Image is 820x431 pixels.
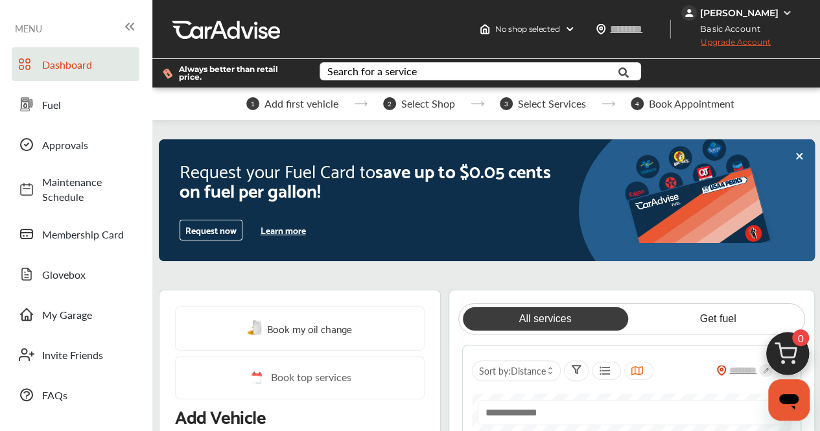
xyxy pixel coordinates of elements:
[518,98,586,110] span: Select Services
[12,168,139,211] a: Maintenance Schedule
[42,57,133,72] span: Dashboard
[479,364,546,377] span: Sort by :
[175,356,425,399] a: Book top services
[683,22,770,36] span: Basic Account
[264,98,338,110] span: Add first vehicle
[565,24,575,34] img: header-down-arrow.9dd2ce7d.svg
[42,97,133,112] span: Fuel
[12,217,139,251] a: Membership Card
[248,369,264,386] img: cal_icon.0803b883.svg
[12,297,139,331] a: My Garage
[681,37,771,53] span: Upgrade Account
[180,154,375,185] span: Request your Fuel Card to
[247,320,264,336] img: oil-change.e5047c97.svg
[12,378,139,412] a: FAQs
[471,101,484,106] img: stepper-arrow.e24c07c6.svg
[383,97,396,110] span: 2
[42,307,133,322] span: My Garage
[670,19,671,39] img: header-divider.bc55588e.svg
[631,97,644,110] span: 4
[15,23,42,34] span: MENU
[700,7,779,19] div: [PERSON_NAME]
[716,365,727,376] img: location_vector_orange.38f05af8.svg
[180,220,242,240] button: Request now
[12,128,139,161] a: Approvals
[12,87,139,121] a: Fuel
[163,68,172,79] img: dollor_label_vector.a70140d1.svg
[42,347,133,362] span: Invite Friends
[480,24,490,34] img: header-home-logo.8d720a4f.svg
[255,220,311,240] button: Learn more
[247,320,352,337] a: Book my oil change
[179,65,299,81] span: Always better than retail price.
[756,326,819,388] img: cart_icon.3d0951e8.svg
[602,101,615,106] img: stepper-arrow.e24c07c6.svg
[401,98,455,110] span: Select Shop
[42,388,133,402] span: FAQs
[271,369,351,386] span: Book top services
[768,379,810,421] iframe: Button to launch messaging window
[246,97,259,110] span: 1
[42,227,133,242] span: Membership Card
[12,47,139,81] a: Dashboard
[327,66,417,76] div: Search for a service
[12,257,139,291] a: Glovebox
[42,137,133,152] span: Approvals
[175,404,265,426] p: Add Vehicle
[42,174,133,204] span: Maintenance Schedule
[782,8,792,18] img: WGsFRI8htEPBVLJbROoPRyZpYNWhNONpIPPETTm6eUC0GeLEiAAAAAElFTkSuQmCC
[792,329,809,346] span: 0
[649,98,734,110] span: Book Appointment
[681,5,697,21] img: jVpblrzwTbfkPYzPPzSLxeg0AAAAASUVORK5CYII=
[500,97,513,110] span: 3
[267,320,352,337] span: Book my oil change
[180,154,551,205] span: save up to $0.05 cents on fuel per gallon!
[12,338,139,371] a: Invite Friends
[42,267,133,282] span: Glovebox
[463,307,628,331] a: All services
[596,24,606,34] img: location_vector.a44bc228.svg
[635,307,801,331] a: Get fuel
[495,24,559,34] span: No shop selected
[354,101,368,106] img: stepper-arrow.e24c07c6.svg
[511,364,546,377] span: Distance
